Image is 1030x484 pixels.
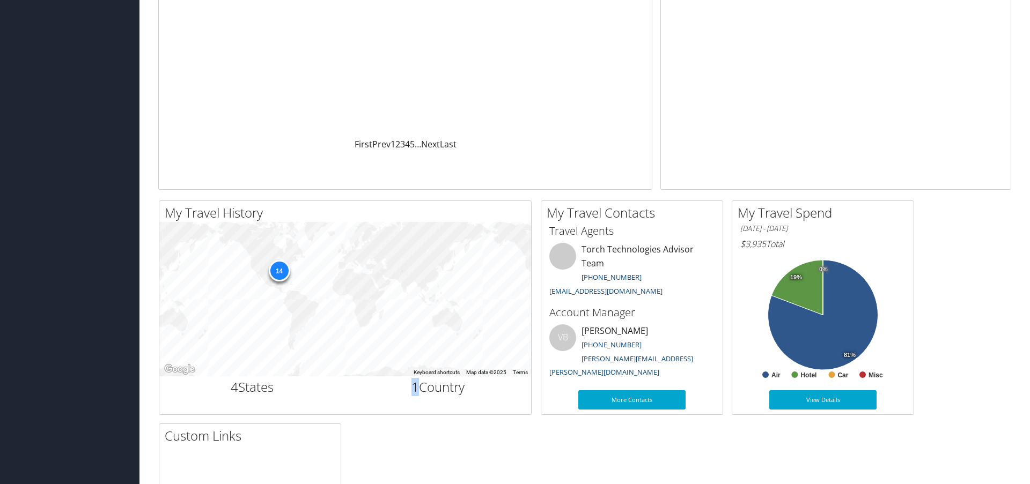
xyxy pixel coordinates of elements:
[440,138,457,150] a: Last
[869,371,883,379] text: Misc
[547,204,723,222] h2: My Travel Contacts
[162,362,197,376] a: Open this area in Google Maps (opens a new window)
[162,362,197,376] img: Google
[405,138,410,150] a: 4
[549,224,715,239] h3: Travel Agents
[582,272,642,282] a: [PHONE_NUMBER]
[355,138,372,150] a: First
[549,354,693,377] a: [PERSON_NAME][EMAIL_ADDRESS][PERSON_NAME][DOMAIN_NAME]
[769,390,877,409] a: View Details
[738,204,914,222] h2: My Travel Spend
[165,427,341,445] h2: Custom Links
[268,260,290,281] div: 14
[844,352,856,358] tspan: 81%
[372,138,391,150] a: Prev
[740,224,906,234] h6: [DATE] - [DATE]
[513,369,528,375] a: Terms (opens in new tab)
[582,340,642,349] a: [PHONE_NUMBER]
[800,371,816,379] text: Hotel
[549,305,715,320] h3: Account Manager
[391,138,395,150] a: 1
[410,138,415,150] a: 5
[578,390,686,409] a: More Contacts
[837,371,848,379] text: Car
[400,138,405,150] a: 3
[415,138,421,150] span: …
[165,204,531,222] h2: My Travel History
[544,324,720,382] li: [PERSON_NAME]
[740,238,906,250] h6: Total
[549,324,576,351] div: VB
[231,378,238,396] span: 4
[354,378,524,396] h2: Country
[544,243,720,300] li: Torch Technologies Advisor Team
[421,138,440,150] a: Next
[466,369,506,375] span: Map data ©2025
[411,378,419,396] span: 1
[395,138,400,150] a: 2
[819,266,828,272] tspan: 0%
[740,238,766,250] span: $3,935
[790,274,802,280] tspan: 19%
[549,286,663,296] a: [EMAIL_ADDRESS][DOMAIN_NAME]
[167,378,337,396] h2: States
[771,371,781,379] text: Air
[414,369,460,376] button: Keyboard shortcuts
